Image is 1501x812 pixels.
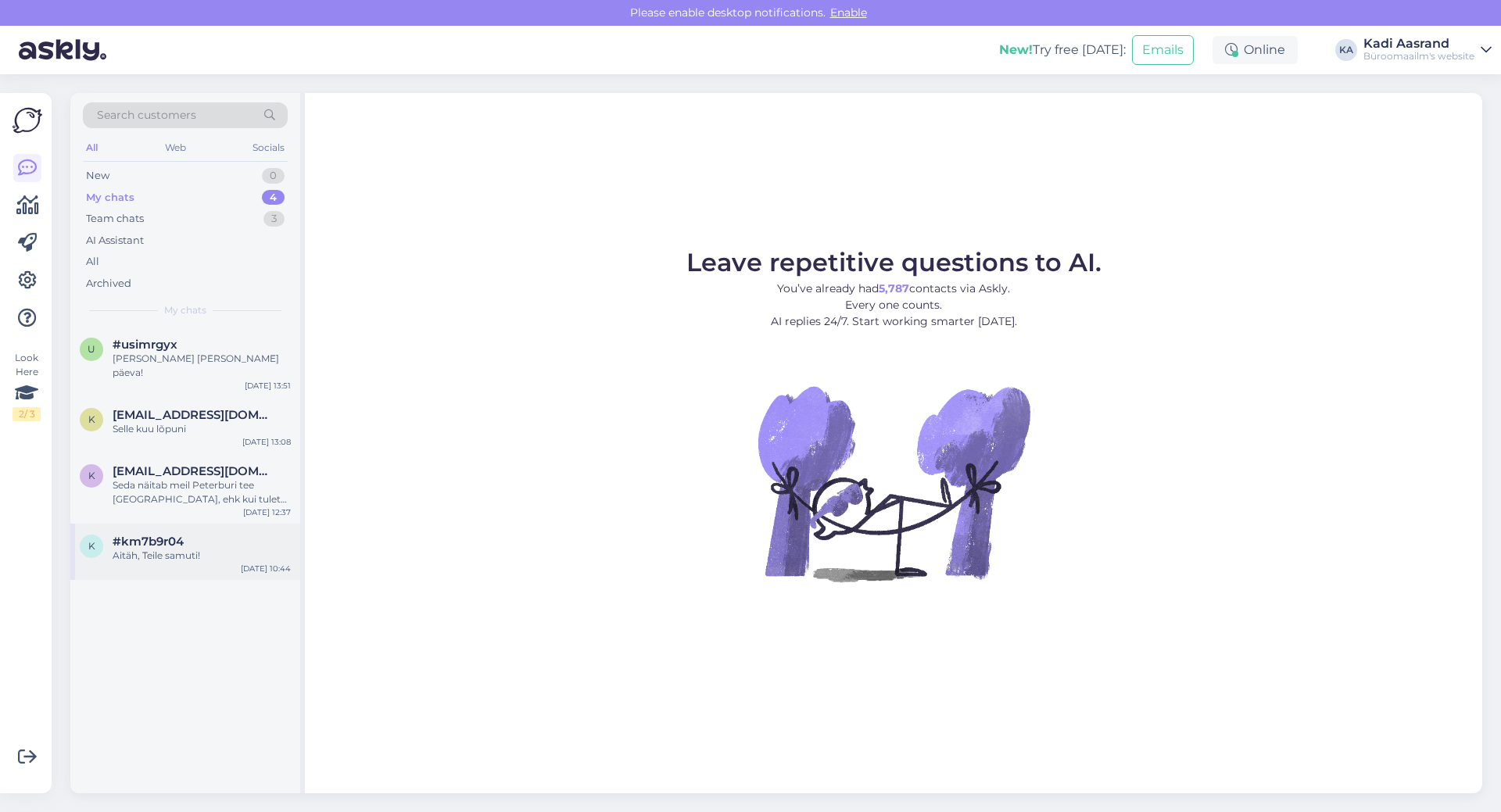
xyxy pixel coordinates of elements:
a: Kadi AasrandBüroomaailm's website [1363,38,1492,63]
div: Try free [DATE]: [999,41,1126,59]
p: You’ve already had contacts via Askly. Every one counts. AI replies 24/7. Start working smarter [... [686,281,1102,330]
div: Online [1213,36,1298,64]
div: 2 / 3 [13,407,41,421]
span: Enable [826,5,872,20]
div: AI Assistant [86,233,144,249]
div: Look Here [13,351,41,421]
div: Socials [249,138,288,158]
div: New [86,168,109,184]
div: 0 [262,168,285,184]
div: Web [162,138,189,158]
img: Askly Logo [13,106,42,135]
span: k [88,470,95,481]
div: KA [1335,39,1357,61]
span: krissikene@gmail.com [113,464,275,478]
span: My chats [164,303,206,317]
div: All [83,138,101,158]
div: [PERSON_NAME] [PERSON_NAME] päeva! [113,352,291,380]
span: kersti@maastikuarhitekt.ee [113,408,275,422]
div: [DATE] 13:51 [245,380,291,392]
span: Leave repetitive questions to AI. [686,247,1102,277]
div: Büroomaailm's website [1363,50,1474,63]
span: #usimrgyx [113,338,177,352]
b: New! [999,42,1033,57]
span: k [88,540,95,552]
div: All [86,254,99,270]
div: [DATE] 10:44 [241,563,291,574]
button: Emails [1132,35,1194,65]
img: No Chat active [753,342,1034,624]
div: 3 [263,211,285,227]
div: [DATE] 13:08 [242,436,291,448]
div: Team chats [86,211,144,227]
div: [DATE] 12:37 [243,506,291,518]
span: #km7b9r04 [113,535,184,549]
div: Aitäh, Teile samuti! [113,549,291,563]
div: Selle kuu lõpuni [113,422,291,436]
span: k [88,413,95,425]
div: Kadi Aasrand [1363,38,1474,50]
div: My chats [86,190,134,206]
span: u [88,343,95,355]
div: Archived [86,276,131,292]
b: 5,787 [879,281,909,295]
div: 4 [262,190,285,206]
div: Seda näitab meil Peterburi tee [GEOGRAPHIC_DATA], ehk kui tulete kauplusesse ning küsite seda too... [113,478,291,506]
span: Search customers [97,107,196,123]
